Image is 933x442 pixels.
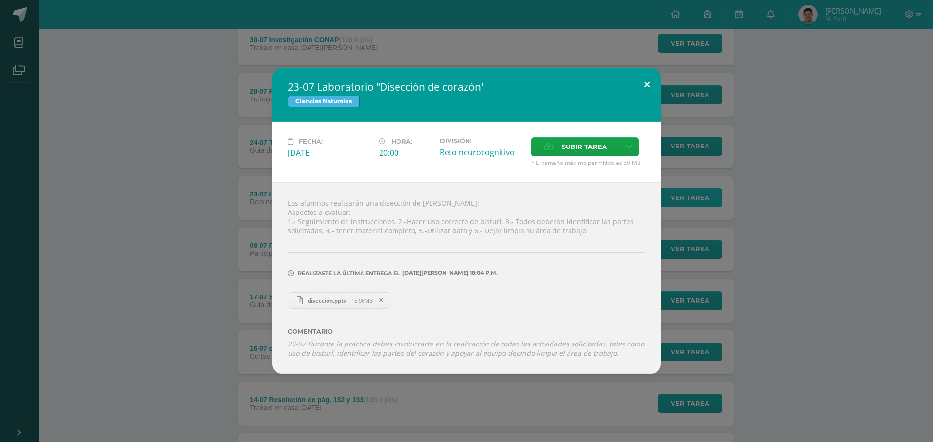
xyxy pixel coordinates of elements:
[440,137,523,145] label: División:
[391,138,412,145] span: Hora:
[440,147,523,158] div: Reto neurocognitivo
[379,147,432,158] div: 20:00
[303,297,351,304] span: disección.pptx
[288,339,644,358] i: 23-07 Durante la práctica debes involucrarte en la realización de todas las actividades solicitad...
[288,96,360,107] span: Ciencias Naturales
[351,297,373,304] span: 15.96MB
[373,295,390,306] span: Remover entrega
[288,147,371,158] div: [DATE]
[288,292,390,309] a: disección.pptx 15.96MB
[299,138,323,145] span: Fecha:
[288,80,645,94] h2: 23-07 Laboratorio "Disección de corazón"
[531,159,645,167] span: * El tamaño máximo permitido es 50 MB
[562,138,607,156] span: Subir tarea
[298,270,400,277] span: Realizaste la última entrega el
[633,68,661,101] button: Close (Esc)
[288,328,645,335] label: Comentario
[272,182,661,374] div: Los alumnos realizarán una disección de [PERSON_NAME]: Aspectos a evaluar: 1.- Seguimiento de ins...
